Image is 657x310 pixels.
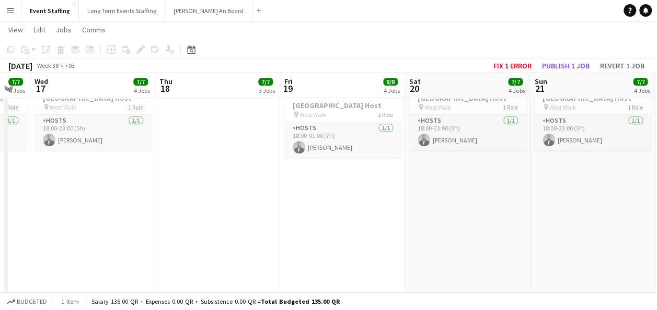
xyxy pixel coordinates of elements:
span: Budgeted [17,298,47,305]
a: Jobs [52,23,76,37]
a: Edit [29,23,50,37]
span: Edit [33,25,45,34]
a: Comms [78,23,110,37]
div: [DATE] [8,61,32,71]
span: 1 item [57,297,83,305]
button: Publish 1 job [538,59,594,73]
span: Total Budgeted 135.00 QR [261,297,340,305]
button: Fix 1 error [489,59,536,73]
div: Salary 135.00 QR + Expenses 0.00 QR + Subsistence 0.00 QR = [91,297,340,305]
span: View [8,25,23,34]
span: Week 38 [34,62,61,69]
button: Revert 1 job [596,59,649,73]
button: Budgeted [5,296,49,307]
button: Event Staffing [21,1,79,21]
span: Jobs [56,25,72,34]
button: [PERSON_NAME] An Board [165,1,252,21]
a: View [4,23,27,37]
button: Long Term Events Staffing [79,1,165,21]
span: Comms [82,25,106,34]
div: +03 [65,62,75,69]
